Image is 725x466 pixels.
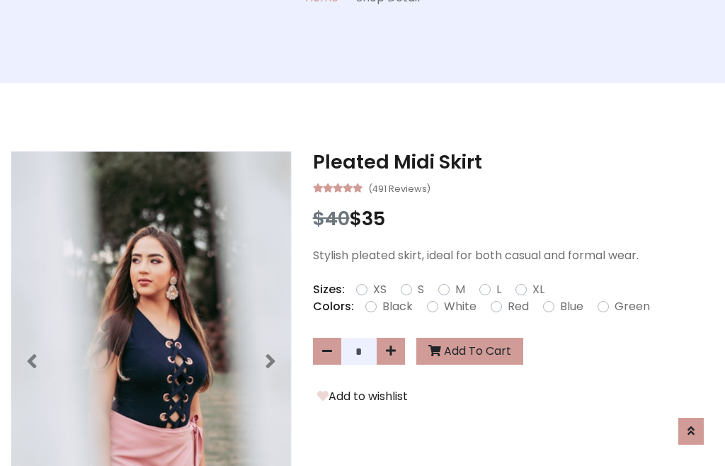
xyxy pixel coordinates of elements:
[444,298,476,315] label: White
[373,281,387,298] label: XS
[362,205,385,232] span: 35
[313,387,412,406] button: Add to wishlist
[455,281,465,298] label: M
[368,179,430,196] small: (491 Reviews)
[560,298,583,315] label: Blue
[418,281,424,298] label: S
[313,298,354,315] p: Colors:
[508,298,529,315] label: Red
[416,338,523,365] button: Add To Cart
[313,281,345,298] p: Sizes:
[313,205,350,232] span: $40
[382,298,413,315] label: Black
[313,247,714,264] p: Stylish pleated skirt, ideal for both casual and formal wear.
[496,281,501,298] label: L
[615,298,650,315] label: Green
[313,151,714,174] h3: Pleated Midi Skirt
[313,208,714,230] h3: $
[532,281,544,298] label: XL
